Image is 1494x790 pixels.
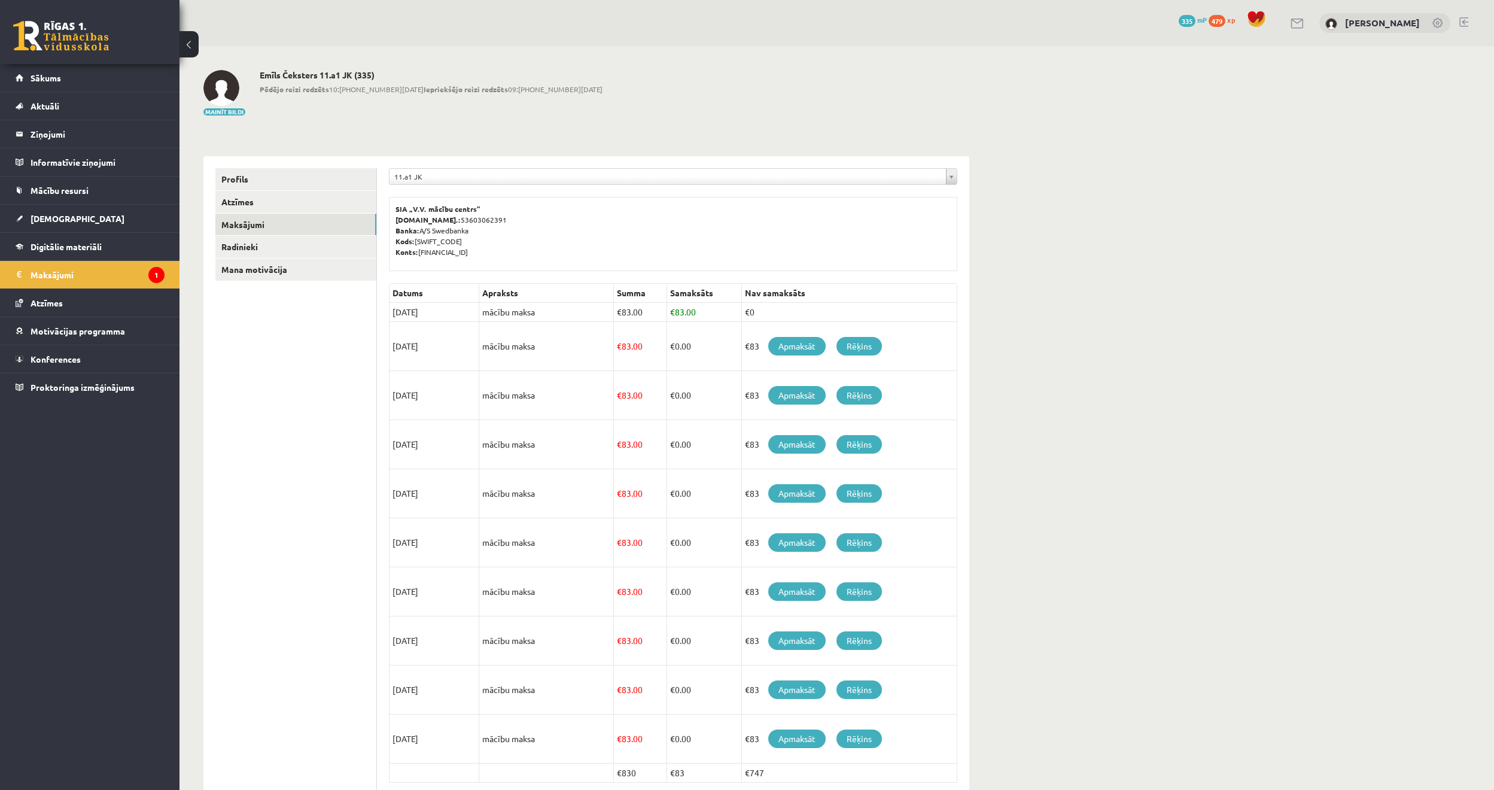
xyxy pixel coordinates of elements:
span: € [670,684,675,695]
a: Rēķins [836,386,882,405]
span: 479 [1209,15,1225,27]
td: 0.00 [667,469,741,518]
td: [DATE] [390,469,479,518]
td: 83.00 [614,322,667,371]
span: mP [1197,15,1207,25]
a: Apmaksāt [768,337,826,355]
b: Kods: [395,236,415,246]
a: Atzīmes [16,289,165,317]
td: 83.00 [614,518,667,567]
td: mācību maksa [479,518,614,567]
a: Konferences [16,345,165,373]
a: Rīgas 1. Tālmācības vidusskola [13,21,109,51]
a: Apmaksāt [768,435,826,454]
td: €830 [614,764,667,783]
span: € [617,586,622,597]
span: € [670,733,675,744]
td: 83.00 [614,567,667,616]
td: [DATE] [390,715,479,764]
td: 83.00 [614,303,667,322]
a: Motivācijas programma [16,317,165,345]
a: Informatīvie ziņojumi [16,148,165,176]
img: Emīls Čeksters [203,70,239,106]
span: € [670,341,675,351]
h2: Emīls Čeksters 11.a1 JK (335) [260,70,603,80]
span: € [670,537,675,548]
a: Radinieki [215,236,376,258]
td: 83.00 [614,469,667,518]
span: [DEMOGRAPHIC_DATA] [31,213,124,224]
a: Maksājumi [215,214,376,236]
b: Banka: [395,226,419,235]
td: €83 [741,420,957,469]
span: € [617,733,622,744]
span: € [670,488,675,499]
a: Rēķins [836,435,882,454]
td: [DATE] [390,322,479,371]
th: Summa [614,284,667,303]
span: € [617,306,622,317]
td: [DATE] [390,616,479,666]
a: Apmaksāt [768,533,826,552]
td: [DATE] [390,420,479,469]
td: 0.00 [667,715,741,764]
span: Sākums [31,72,61,83]
td: [DATE] [390,371,479,420]
td: 83.00 [614,420,667,469]
span: Konferences [31,354,81,364]
a: [PERSON_NAME] [1345,17,1420,29]
td: €83 [741,616,957,666]
td: 0.00 [667,518,741,567]
td: 0.00 [667,616,741,666]
td: €83 [741,322,957,371]
td: [DATE] [390,303,479,322]
span: Proktoringa izmēģinājums [31,382,135,393]
span: € [617,390,622,400]
b: Konts: [395,247,418,257]
a: Apmaksāt [768,680,826,699]
b: SIA „V.V. mācību centrs” [395,204,481,214]
td: mācību maksa [479,371,614,420]
td: 0.00 [667,371,741,420]
span: € [670,586,675,597]
span: € [617,439,622,449]
td: [DATE] [390,567,479,616]
a: Apmaksāt [768,582,826,601]
td: 0.00 [667,666,741,715]
td: €747 [741,764,957,783]
a: Ziņojumi [16,120,165,148]
td: 0.00 [667,322,741,371]
a: Rēķins [836,730,882,748]
td: mācību maksa [479,469,614,518]
a: 479 xp [1209,15,1241,25]
legend: Informatīvie ziņojumi [31,148,165,176]
a: Proktoringa izmēģinājums [16,373,165,401]
a: [DEMOGRAPHIC_DATA] [16,205,165,232]
td: 83.00 [614,371,667,420]
legend: Ziņojumi [31,120,165,148]
td: mācību maksa [479,303,614,322]
td: mācību maksa [479,666,614,715]
td: €83 [741,715,957,764]
span: € [670,635,675,646]
a: Rēķins [836,337,882,355]
button: Mainīt bildi [203,108,245,116]
span: € [670,390,675,400]
td: 83.00 [667,303,741,322]
span: 10:[PHONE_NUMBER][DATE] 09:[PHONE_NUMBER][DATE] [260,84,603,95]
td: 83.00 [614,715,667,764]
span: 11.a1 JK [394,169,941,184]
td: [DATE] [390,666,479,715]
span: Atzīmes [31,297,63,308]
td: €0 [741,303,957,322]
a: 335 mP [1179,15,1207,25]
a: Apmaksāt [768,631,826,650]
td: 0.00 [667,567,741,616]
span: € [670,306,675,317]
td: mācību maksa [479,420,614,469]
th: Samaksāts [667,284,741,303]
a: Aktuāli [16,92,165,120]
span: € [617,488,622,499]
a: Rēķins [836,631,882,650]
a: Atzīmes [215,191,376,213]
